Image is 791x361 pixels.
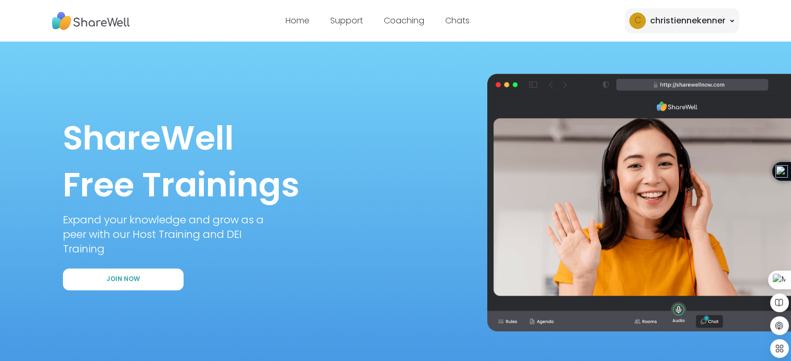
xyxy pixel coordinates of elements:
span: c [634,14,641,28]
a: Support [330,15,363,26]
a: Home [286,15,309,26]
h1: ShareWell Free Trainings [63,115,729,208]
img: logo_icon_black.svg [775,165,788,178]
img: ShareWell Nav Logo [52,7,130,35]
a: Coaching [384,15,424,26]
span: Join Now [107,275,140,284]
button: Join Now [63,269,184,290]
p: Expand your knowledge and grow as a peer with our Host Training and DEI Training [63,212,281,256]
a: Chats [445,15,470,26]
div: christiennekenner [650,15,725,27]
